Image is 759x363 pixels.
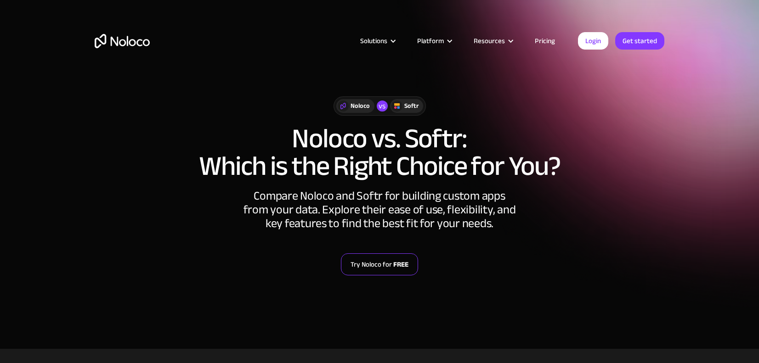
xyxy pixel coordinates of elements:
[462,35,523,47] div: Resources
[615,32,664,50] a: Get started
[406,35,462,47] div: Platform
[349,35,406,47] div: Solutions
[404,101,419,111] div: Softr
[417,35,444,47] div: Platform
[95,125,664,180] h1: Noloco vs. Softr: Which is the Right Choice for You?
[578,32,608,50] a: Login
[474,35,505,47] div: Resources
[377,101,388,112] div: vs
[393,258,408,270] strong: FREE
[351,101,370,111] div: Noloco
[360,35,387,47] div: Solutions
[95,34,150,48] a: home
[523,35,566,47] a: Pricing
[242,189,517,230] div: Compare Noloco and Softr for building custom apps from your data. Explore their ease of use, flex...
[341,253,418,275] a: Try Noloco forFREE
